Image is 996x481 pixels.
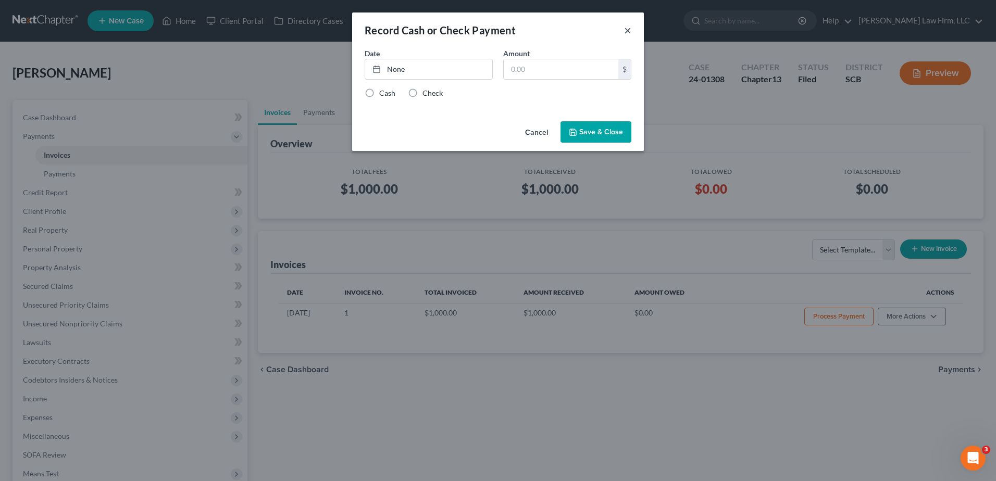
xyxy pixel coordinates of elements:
a: None [365,59,492,79]
button: × [624,24,631,36]
iframe: Intercom live chat [961,446,986,471]
input: 0.00 [504,59,618,79]
label: Date [365,48,380,59]
button: Cancel [517,122,556,143]
div: $ [618,59,631,79]
label: Amount [503,48,530,59]
span: 3 [982,446,990,454]
button: Save & Close [561,121,631,143]
label: Check [422,88,443,98]
label: Cash [379,88,395,98]
div: Record Cash or Check Payment [365,23,516,37]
